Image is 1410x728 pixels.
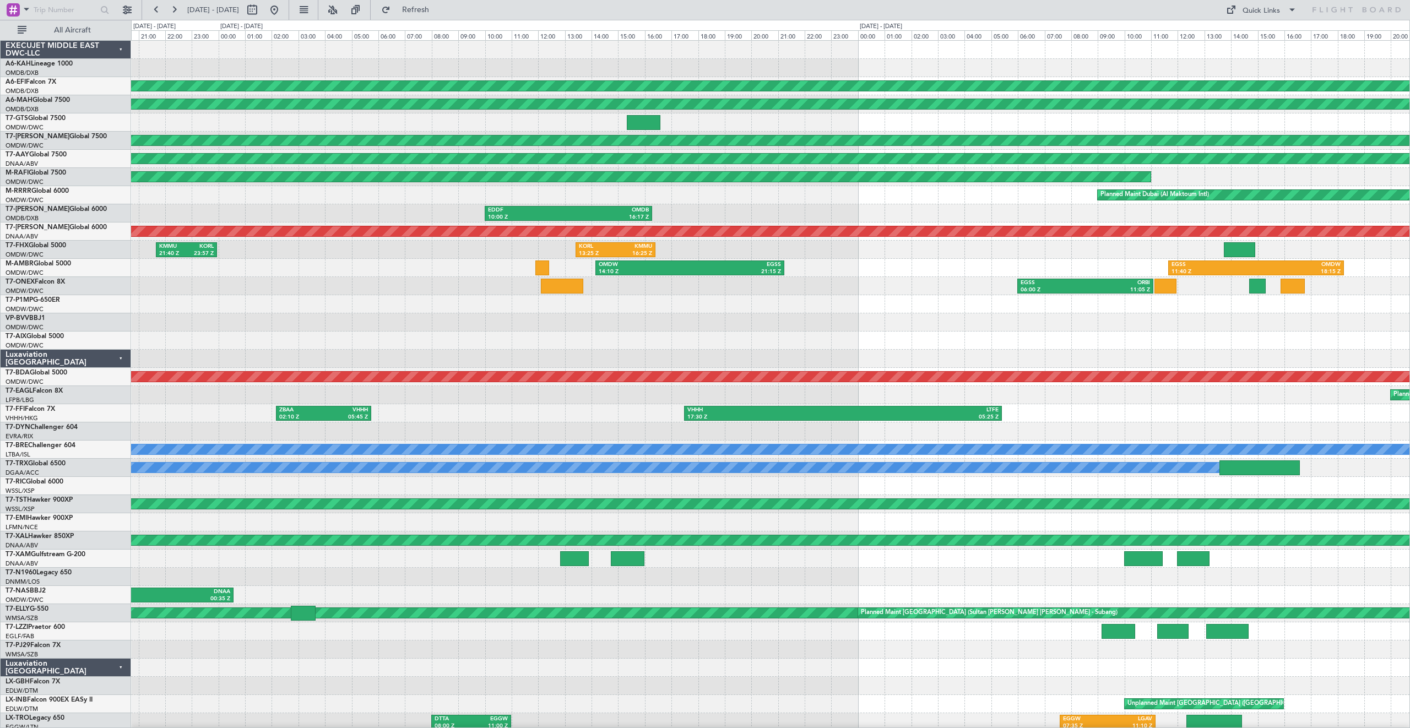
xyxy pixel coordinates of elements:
span: A6-EFI [6,79,26,85]
a: T7-[PERSON_NAME]Global 7500 [6,133,107,140]
div: 03:00 [299,30,325,40]
div: EGGW [1063,715,1108,723]
div: 17:00 [671,30,698,40]
span: T7-AAY [6,151,29,158]
span: T7-[PERSON_NAME] [6,206,69,213]
div: 00:35 Z [117,595,231,603]
span: T7-GTS [6,115,28,122]
div: Planned Maint Dubai (Al Maktoum Intl) [1100,187,1209,203]
div: EGSS [1172,261,1256,269]
span: LX-GBH [6,678,30,685]
a: DNMM/LOS [6,578,40,586]
div: 11:00 [512,30,538,40]
div: 00:00 [858,30,885,40]
a: OMDW/DWC [6,123,44,132]
a: DNAA/ABV [6,541,38,550]
div: 19:00 [725,30,751,40]
div: [DATE] - [DATE] [133,22,176,31]
span: A6-KAH [6,61,31,67]
div: DTTA [435,715,471,723]
span: LX-TRO [6,715,29,721]
a: OMDB/DXB [6,214,39,222]
div: 14:00 [592,30,618,40]
div: KMMU [616,243,653,251]
a: T7-TSTHawker 900XP [6,497,73,503]
div: [DATE] - [DATE] [220,22,263,31]
a: T7-BDAGlobal 5000 [6,370,67,376]
a: T7-ONEXFalcon 8X [6,279,65,285]
div: KORL [186,243,213,251]
div: 05:00 [991,30,1018,40]
span: T7-TST [6,497,27,503]
a: VHHH/HKG [6,414,38,422]
div: 13:00 [1205,30,1231,40]
div: 16:17 Z [568,214,649,221]
div: LTFE [843,406,999,414]
div: 08:00 [432,30,458,40]
a: T7-AIXGlobal 5000 [6,333,64,340]
a: OMDW/DWC [6,269,44,277]
a: LX-TROLegacy 650 [6,715,64,721]
div: 03:00 [938,30,964,40]
div: 01:00 [885,30,911,40]
div: 11:05 Z [1085,286,1149,294]
a: T7-LZZIPraetor 600 [6,624,65,631]
a: T7-XAMGulfstream G-200 [6,551,85,558]
div: 23:57 Z [186,250,213,258]
div: 16:25 Z [616,250,653,258]
a: OMDW/DWC [6,323,44,332]
span: M-AMBR [6,260,34,267]
div: 00:00 [219,30,245,40]
span: T7-FHX [6,242,29,249]
div: 23:00 [831,30,858,40]
a: DGAA/ACC [6,469,39,477]
span: All Aircraft [29,26,116,34]
span: T7-RIC [6,479,26,485]
div: 01:00 [245,30,272,40]
div: 13:00 [565,30,592,40]
div: 07:00 [405,30,431,40]
a: WMSA/SZB [6,614,38,622]
div: 23:00 [192,30,218,40]
a: T7-PJ29Falcon 7X [6,642,61,649]
a: T7-P1MPG-650ER [6,297,60,303]
a: M-AMBRGlobal 5000 [6,260,71,267]
div: 05:45 Z [323,414,368,421]
a: EGLF/FAB [6,632,34,640]
div: 21:40 Z [159,250,186,258]
div: Quick Links [1243,6,1280,17]
div: 18:00 [1338,30,1364,40]
a: T7-N1960Legacy 650 [6,569,72,576]
div: 02:00 [272,30,298,40]
a: LX-INBFalcon 900EX EASy II [6,697,93,703]
div: 10:00 Z [488,214,568,221]
a: T7-ELLYG-550 [6,606,48,612]
div: EGGW [471,715,508,723]
div: [DATE] - [DATE] [860,22,902,31]
span: T7-AIX [6,333,26,340]
a: M-RAFIGlobal 7500 [6,170,66,176]
span: T7-[PERSON_NAME] [6,224,69,231]
span: T7-BRE [6,442,28,449]
a: A6-EFIFalcon 7X [6,79,56,85]
a: OMDW/DWC [6,305,44,313]
span: T7-DYN [6,424,30,431]
span: T7-XAL [6,533,28,540]
span: Refresh [393,6,439,14]
a: OMDW/DWC [6,287,44,295]
a: OMDW/DWC [6,378,44,386]
a: EDLW/DTM [6,687,38,695]
div: 10:00 [485,30,512,40]
a: A6-MAHGlobal 7500 [6,97,70,104]
a: OMDB/DXB [6,69,39,77]
div: 18:15 Z [1256,268,1341,276]
div: 06:00 [378,30,405,40]
div: Planned Maint [GEOGRAPHIC_DATA] (Sultan [PERSON_NAME] [PERSON_NAME] - Subang) [861,605,1118,621]
div: 02:00 [912,30,938,40]
div: 06:00 [1018,30,1044,40]
span: VP-BVV [6,315,29,322]
a: OMDW/DWC [6,341,44,350]
span: T7-FFI [6,406,25,412]
div: 08:00 [1071,30,1098,40]
div: 05:25 Z [843,414,999,421]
